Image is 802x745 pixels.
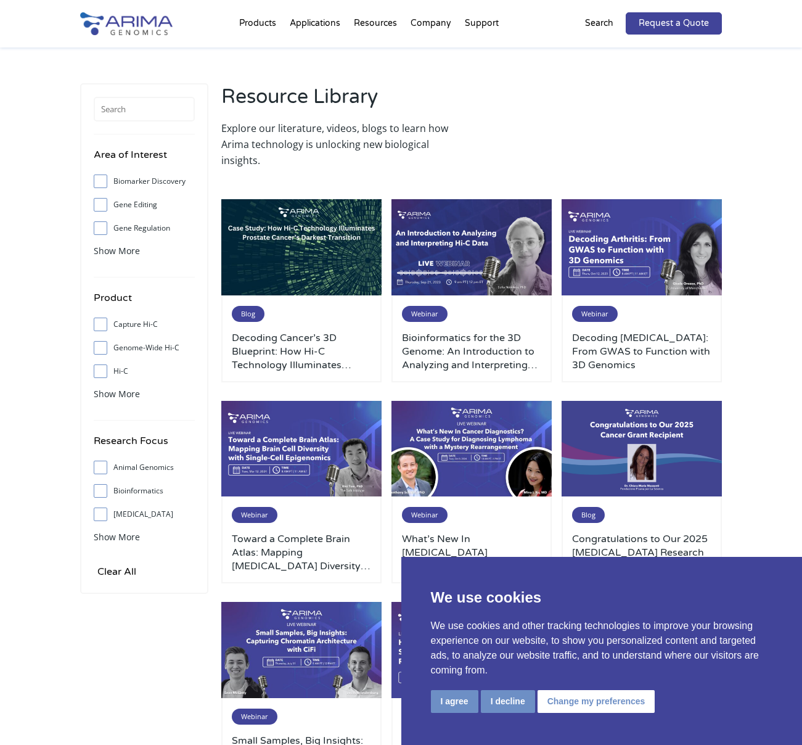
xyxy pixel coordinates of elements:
span: Blog [572,507,605,523]
h4: Area of Interest [94,147,195,172]
img: genome-assembly-grant-2025-500x300.png [562,401,722,497]
h4: Product [94,290,195,315]
img: October-2024-Webinar-Anthony-and-Mina-500x300.jpg [391,401,552,497]
p: Explore our literature, videos, blogs to learn how Arima technology is unlocking new biological i... [221,120,465,168]
img: Sep-2023-Webinar-500x300.jpg [391,199,552,295]
a: Decoding Cancer’s 3D Blueprint: How Hi-C Technology Illuminates [MEDICAL_DATA] Cancer’s Darkest T... [232,331,371,372]
span: Blog [232,306,264,322]
span: Webinar [402,306,448,322]
label: Genome-Wide Hi-C [94,339,195,357]
input: Search [94,97,195,121]
img: July-2025-webinar-3-500x300.jpg [221,602,382,698]
input: Clear All [94,563,140,580]
img: October-2023-Webinar-1-500x300.jpg [562,199,722,295]
button: I agree [431,690,478,713]
label: Capture Hi-C [94,315,195,334]
img: Use-This-For-Webinar-Images-1-500x300.jpg [391,602,552,698]
h2: Resource Library [221,83,465,120]
p: We use cookies [431,587,773,609]
a: Congratulations to Our 2025 [MEDICAL_DATA] Research Grant Winner [572,532,711,573]
a: Toward a Complete Brain Atlas: Mapping [MEDICAL_DATA] Diversity with Single-Cell Epigenomics [232,532,371,573]
label: Gene Editing [94,196,195,214]
span: Webinar [572,306,618,322]
img: Arima-March-Blog-Post-Banner-3-500x300.jpg [221,199,382,295]
button: Change my preferences [538,690,655,713]
label: Gene Regulation [94,219,195,237]
button: I decline [481,690,535,713]
span: Show More [94,388,140,400]
h4: Research Focus [94,433,195,458]
span: Webinar [232,709,277,725]
img: Arima-Genomics-logo [80,12,173,35]
label: Biomarker Discovery [94,172,195,191]
label: Animal Genomics [94,458,195,477]
label: [MEDICAL_DATA] [94,505,195,524]
span: Show More [94,531,140,543]
label: Bioinformatics [94,482,195,500]
span: Webinar [402,507,448,523]
a: Request a Quote [626,12,722,35]
a: What’s New In [MEDICAL_DATA] Diagnostics? A Case Study for Diagnosing [MEDICAL_DATA] with a Myste... [402,532,541,573]
p: We use cookies and other tracking technologies to improve your browsing experience on our website... [431,619,773,678]
label: Hi-C [94,362,195,381]
a: Bioinformatics for the 3D Genome: An Introduction to Analyzing and Interpreting Hi-C Data [402,331,541,372]
span: Show More [94,245,140,257]
p: Search [585,15,613,31]
span: Webinar [232,507,277,523]
img: March-2024-Webinar-500x300.jpg [221,401,382,497]
a: Decoding [MEDICAL_DATA]: From GWAS to Function with 3D Genomics [572,331,711,372]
